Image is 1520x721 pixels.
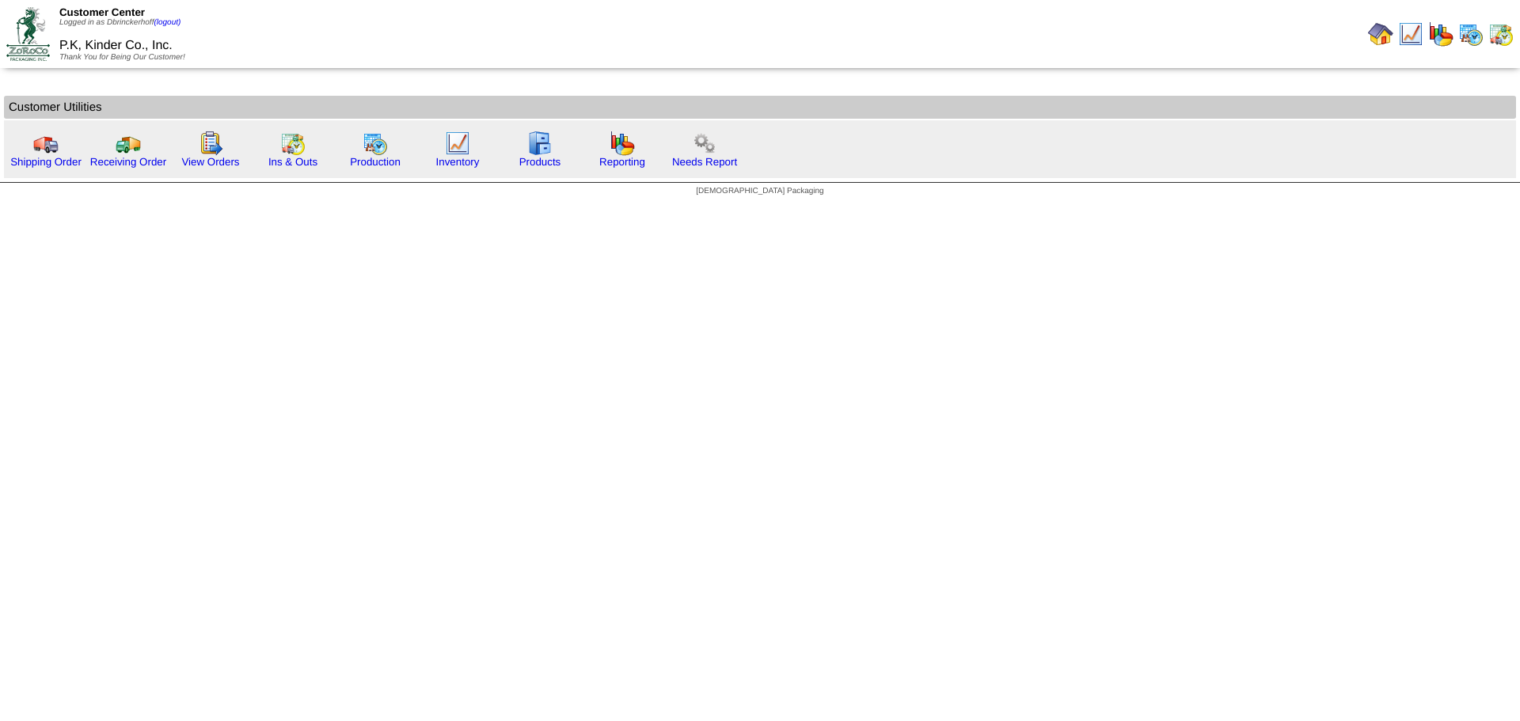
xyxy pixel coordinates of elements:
span: Customer Center [59,6,145,18]
span: P.K, Kinder Co., Inc. [59,39,173,52]
img: cabinet.gif [527,131,553,156]
img: calendarinout.gif [1488,21,1514,47]
span: Logged in as Dbrinckerhoff [59,18,180,27]
a: Needs Report [672,156,737,168]
img: graph.gif [1428,21,1453,47]
img: workorder.gif [198,131,223,156]
td: Customer Utilities [4,96,1516,119]
img: line_graph.gif [1398,21,1423,47]
img: calendarinout.gif [280,131,306,156]
span: Thank You for Being Our Customer! [59,53,185,62]
a: View Orders [181,156,239,168]
img: line_graph.gif [445,131,470,156]
a: Receiving Order [90,156,166,168]
span: [DEMOGRAPHIC_DATA] Packaging [696,187,823,195]
img: ZoRoCo_Logo(Green%26Foil)%20jpg.webp [6,7,50,60]
img: truck.gif [33,131,59,156]
img: graph.gif [610,131,635,156]
a: Ins & Outs [268,156,317,168]
a: Products [519,156,561,168]
a: Production [350,156,401,168]
a: Reporting [599,156,645,168]
a: Inventory [436,156,480,168]
a: Shipping Order [10,156,82,168]
img: calendarprod.gif [363,131,388,156]
a: (logout) [154,18,180,27]
img: workflow.png [692,131,717,156]
img: truck2.gif [116,131,141,156]
img: calendarprod.gif [1458,21,1484,47]
img: home.gif [1368,21,1393,47]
